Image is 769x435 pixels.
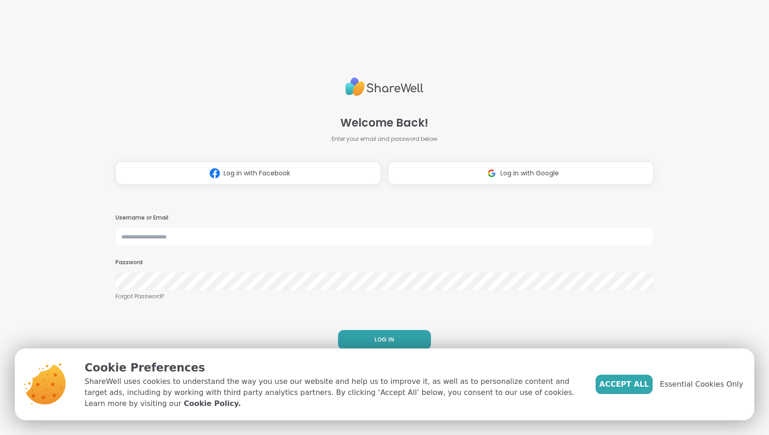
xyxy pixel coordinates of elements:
[660,379,743,390] span: Essential Cookies Only
[115,162,381,185] button: Log in with Facebook
[596,375,653,394] button: Accept All
[340,115,428,131] span: Welcome Back!
[206,165,224,182] img: ShareWell Logomark
[374,336,394,344] span: LOG IN
[115,259,654,267] h3: Password
[115,214,654,222] h3: Username or Email
[184,398,241,409] a: Cookie Policy.
[483,165,500,182] img: ShareWell Logomark
[345,74,424,100] img: ShareWell Logo
[388,162,654,185] button: Log in with Google
[338,330,431,349] button: LOG IN
[332,135,437,143] span: Enter your email and password below
[599,379,649,390] span: Accept All
[224,168,290,178] span: Log in with Facebook
[85,360,581,376] p: Cookie Preferences
[115,292,654,301] a: Forgot Password?
[500,168,559,178] span: Log in with Google
[85,376,581,409] p: ShareWell uses cookies to understand the way you use our website and help us to improve it, as we...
